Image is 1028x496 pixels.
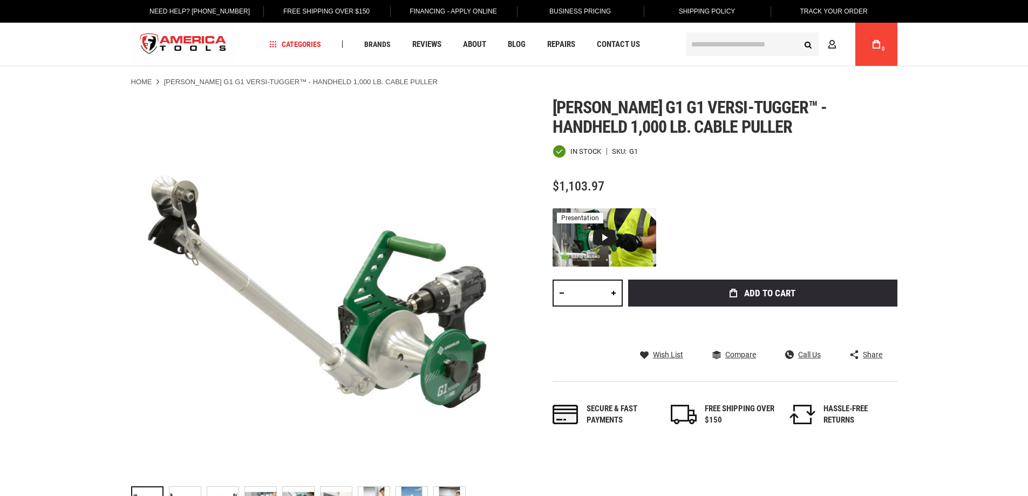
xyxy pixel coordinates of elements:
[553,405,578,424] img: payments
[407,37,446,52] a: Reviews
[592,37,645,52] a: Contact Us
[785,350,821,359] a: Call Us
[597,40,640,49] span: Contact Us
[463,40,486,49] span: About
[798,34,819,55] button: Search
[653,351,683,358] span: Wish List
[863,351,882,358] span: Share
[458,37,491,52] a: About
[553,97,827,137] span: [PERSON_NAME] g1 g1 versi-tugger™ - handheld 1,000 lb. cable puller
[570,148,601,155] span: In stock
[553,145,601,158] div: Availability
[359,37,396,52] a: Brands
[640,350,683,359] a: Wish List
[882,46,885,52] span: 0
[744,289,795,298] span: Add to Cart
[876,462,1028,496] iframe: LiveChat chat widget
[412,40,441,49] span: Reviews
[626,310,900,341] iframe: Secure express checkout frame
[725,351,756,358] span: Compare
[547,40,575,49] span: Repairs
[131,98,514,481] img: GREENLEE G1 G1 VERSI-TUGGER™ - HANDHELD 1,000 LB. CABLE PULLER
[587,403,657,426] div: Secure & fast payments
[628,280,897,307] button: Add to Cart
[264,37,326,52] a: Categories
[705,403,775,426] div: FREE SHIPPING OVER $150
[629,148,638,155] div: G1
[364,40,391,48] span: Brands
[508,40,526,49] span: Blog
[542,37,580,52] a: Repairs
[131,24,236,65] a: store logo
[679,8,736,15] span: Shipping Policy
[131,24,236,65] img: America Tools
[164,78,438,86] strong: [PERSON_NAME] G1 G1 VERSI-TUGGER™ - HANDHELD 1,000 LB. CABLE PULLER
[131,77,152,87] a: Home
[269,40,321,48] span: Categories
[866,23,887,66] a: 0
[712,350,756,359] a: Compare
[823,403,894,426] div: HASSLE-FREE RETURNS
[798,351,821,358] span: Call Us
[671,405,697,424] img: shipping
[503,37,530,52] a: Blog
[553,179,604,194] span: $1,103.97
[612,148,629,155] strong: SKU
[789,405,815,424] img: returns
